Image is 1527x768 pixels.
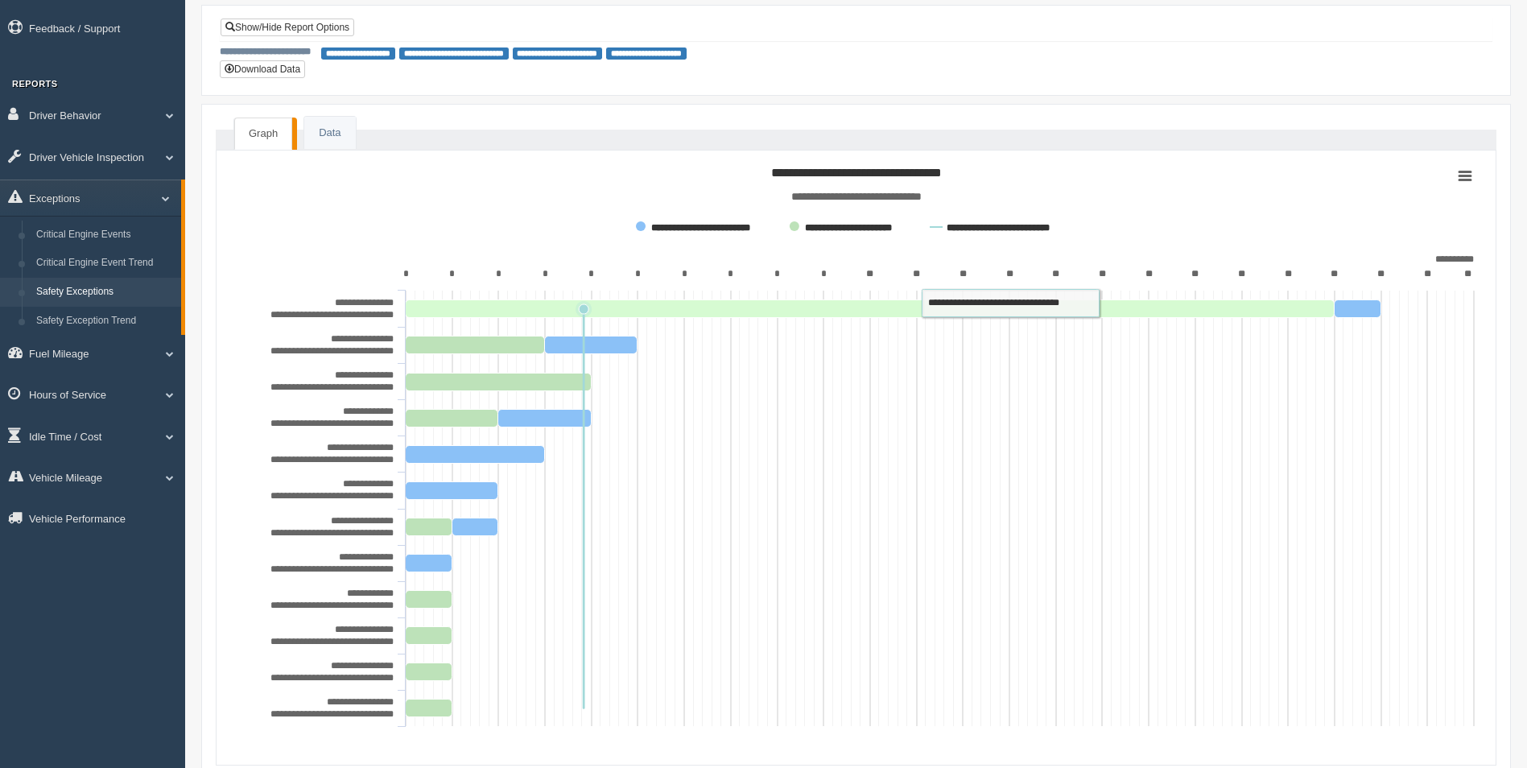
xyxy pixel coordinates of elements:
[234,118,292,151] a: Graph
[29,221,181,250] a: Critical Engine Events
[220,60,305,78] button: Download Data
[29,307,181,336] a: Safety Exception Trend
[29,278,181,307] a: Safety Exceptions
[29,249,181,278] a: Critical Engine Event Trend
[304,117,355,150] a: Data
[221,19,354,36] a: Show/Hide Report Options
